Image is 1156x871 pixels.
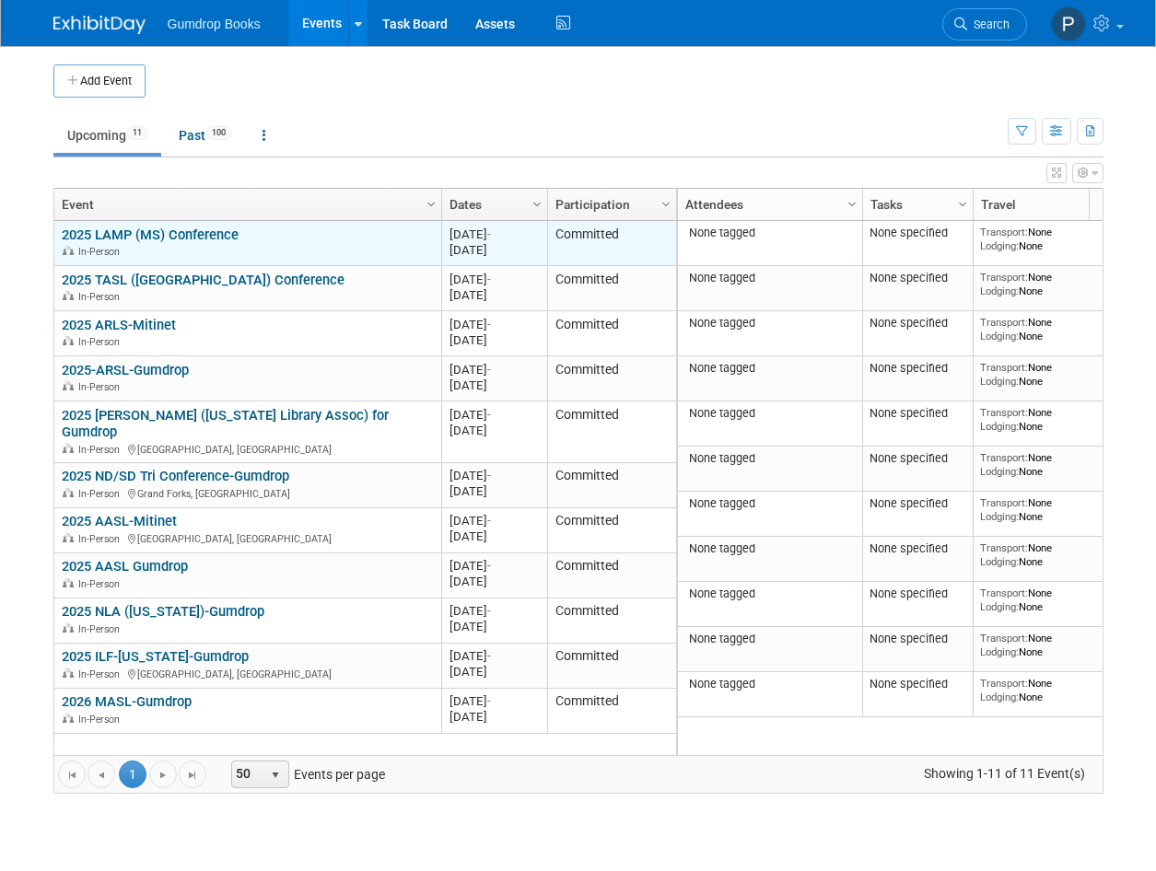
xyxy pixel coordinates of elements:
[980,586,1113,613] div: None None
[684,226,855,240] div: None tagged
[63,623,74,633] img: In-Person Event
[980,586,1028,599] span: Transport:
[980,375,1019,388] span: Lodging:
[63,578,74,587] img: In-Person Event
[487,318,491,331] span: -
[63,246,74,255] img: In-Person Event
[980,316,1113,343] div: None None
[547,689,676,734] td: Committed
[62,558,188,575] a: 2025 AASL Gumdrop
[980,285,1019,297] span: Lodging:
[659,197,673,212] span: Column Settings
[870,632,965,646] div: None specified
[450,648,539,664] div: [DATE]
[63,533,74,542] img: In-Person Event
[980,541,1113,568] div: None None
[450,362,539,377] div: [DATE]
[62,272,344,288] a: 2025 TASL ([GEOGRAPHIC_DATA]) Conference
[980,632,1028,645] span: Transport:
[63,668,74,678] img: In-Person Event
[62,468,289,484] a: 2025 ND/SD Tri Conference-Gumdrop
[63,336,74,345] img: In-Person Event
[156,768,170,783] span: Go to the next page
[62,407,389,441] a: 2025 [PERSON_NAME] ([US_STATE] Library Assoc) for Gumdrop
[450,513,539,528] div: [DATE]
[64,768,79,783] span: Go to the first page
[78,336,125,348] span: In-Person
[870,271,965,285] div: None specified
[980,330,1019,343] span: Lodging:
[980,361,1028,374] span: Transport:
[450,558,539,574] div: [DATE]
[547,598,676,644] td: Committed
[62,362,189,378] a: 2025-ARSL-Gumdrop
[980,496,1028,509] span: Transport:
[487,604,491,618] span: -
[168,17,261,31] span: Gumdrop Books
[980,361,1113,388] div: None None
[450,574,539,589] div: [DATE]
[980,632,1113,658] div: None None
[450,189,535,220] a: Dates
[870,226,965,240] div: None specified
[487,408,491,422] span: -
[547,644,676,689] td: Committed
[980,600,1019,613] span: Lodging:
[547,221,676,266] td: Committed
[487,363,491,377] span: -
[842,189,862,216] a: Column Settings
[78,488,125,500] span: In-Person
[980,496,1113,523] div: None None
[62,603,264,620] a: 2025 NLA ([US_STATE])-Gumdrop
[207,761,403,788] span: Events per page
[487,227,491,241] span: -
[684,541,855,556] div: None tagged
[78,578,125,590] span: In-Person
[684,316,855,331] div: None tagged
[684,271,855,285] div: None tagged
[63,381,74,390] img: In-Person Event
[63,291,74,300] img: In-Person Event
[530,197,544,212] span: Column Settings
[685,189,850,220] a: Attendees
[870,451,965,466] div: None specified
[62,648,249,665] a: 2025 ILF-[US_STATE]-Gumdrop
[547,508,676,553] td: Committed
[450,483,539,499] div: [DATE]
[450,272,539,287] div: [DATE]
[450,603,539,619] div: [DATE]
[424,197,438,212] span: Column Settings
[450,693,539,709] div: [DATE]
[980,691,1019,703] span: Lodging:
[179,761,206,788] a: Go to the last page
[684,451,855,466] div: None tagged
[547,401,676,463] td: Committed
[62,441,433,457] div: [GEOGRAPHIC_DATA], [GEOGRAPHIC_DATA]
[487,514,491,528] span: -
[1051,6,1086,41] img: Pam Fitzgerald
[684,361,855,376] div: None tagged
[119,761,146,788] span: 1
[980,239,1019,252] span: Lodging:
[127,126,147,140] span: 11
[980,451,1028,464] span: Transport:
[78,623,125,635] span: In-Person
[547,553,676,598] td: Committed
[527,189,547,216] a: Column Settings
[547,356,676,401] td: Committed
[870,316,965,331] div: None specified
[78,381,125,393] span: In-Person
[63,488,74,497] img: In-Person Event
[450,468,539,483] div: [DATE]
[78,246,125,258] span: In-Person
[684,496,855,511] div: None tagged
[63,444,74,453] img: In-Person Event
[980,555,1019,568] span: Lodging:
[980,420,1019,433] span: Lodging:
[58,761,86,788] a: Go to the first page
[62,485,433,501] div: Grand Forks, [GEOGRAPHIC_DATA]
[870,541,965,556] div: None specified
[870,496,965,511] div: None specified
[94,768,109,783] span: Go to the previous page
[870,189,961,220] a: Tasks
